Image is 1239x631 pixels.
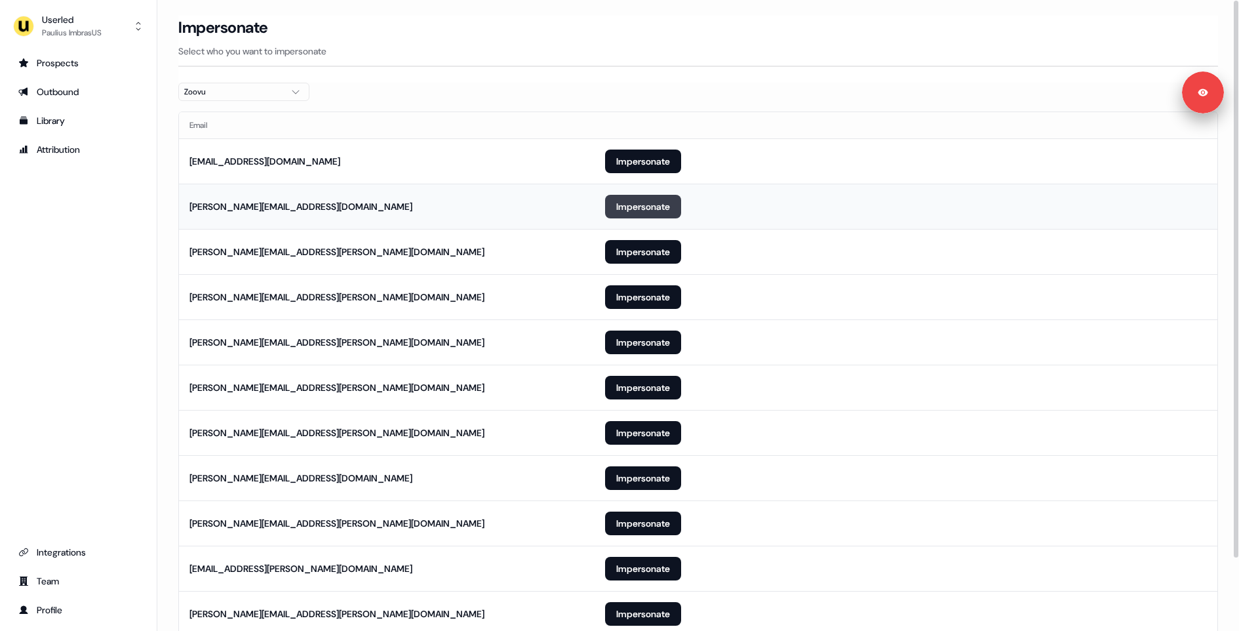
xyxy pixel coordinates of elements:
[178,45,1218,58] p: Select who you want to impersonate
[605,602,681,626] button: Impersonate
[605,466,681,490] button: Impersonate
[189,291,484,304] div: [PERSON_NAME][EMAIL_ADDRESS][PERSON_NAME][DOMAIN_NAME]
[18,114,138,127] div: Library
[189,155,340,168] div: [EMAIL_ADDRESS][DOMAIN_NAME]
[18,575,138,588] div: Team
[10,542,146,563] a: Go to integrations
[10,571,146,592] a: Go to team
[18,546,138,559] div: Integrations
[189,607,484,621] div: [PERSON_NAME][EMAIL_ADDRESS][PERSON_NAME][DOMAIN_NAME]
[10,110,146,131] a: Go to templates
[18,603,138,617] div: Profile
[184,85,283,98] div: Zoovu
[605,421,681,445] button: Impersonate
[189,426,484,439] div: [PERSON_NAME][EMAIL_ADDRESS][PERSON_NAME][DOMAIN_NAME]
[10,600,146,621] a: Go to profile
[189,517,484,530] div: [PERSON_NAME][EMAIL_ADDRESS][PERSON_NAME][DOMAIN_NAME]
[605,240,681,264] button: Impersonate
[18,56,138,70] div: Prospects
[10,81,146,102] a: Go to outbound experience
[179,112,595,138] th: Email
[605,376,681,399] button: Impersonate
[18,143,138,156] div: Attribution
[178,83,309,101] button: Zoovu
[605,150,681,173] button: Impersonate
[42,13,102,26] div: Userled
[189,562,412,575] div: [EMAIL_ADDRESS][PERSON_NAME][DOMAIN_NAME]
[10,52,146,73] a: Go to prospects
[189,336,484,349] div: [PERSON_NAME][EMAIL_ADDRESS][PERSON_NAME][DOMAIN_NAME]
[189,245,484,258] div: [PERSON_NAME][EMAIL_ADDRESS][PERSON_NAME][DOMAIN_NAME]
[189,472,412,485] div: [PERSON_NAME][EMAIL_ADDRESS][DOMAIN_NAME]
[42,26,102,39] div: Paulius ImbrasUS
[605,512,681,535] button: Impersonate
[10,139,146,160] a: Go to attribution
[10,10,146,42] button: UserledPaulius ImbrasUS
[605,195,681,218] button: Impersonate
[605,285,681,309] button: Impersonate
[189,381,484,394] div: [PERSON_NAME][EMAIL_ADDRESS][PERSON_NAME][DOMAIN_NAME]
[605,331,681,354] button: Impersonate
[178,18,268,37] h3: Impersonate
[189,200,412,213] div: [PERSON_NAME][EMAIL_ADDRESS][DOMAIN_NAME]
[18,85,138,98] div: Outbound
[605,557,681,580] button: Impersonate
